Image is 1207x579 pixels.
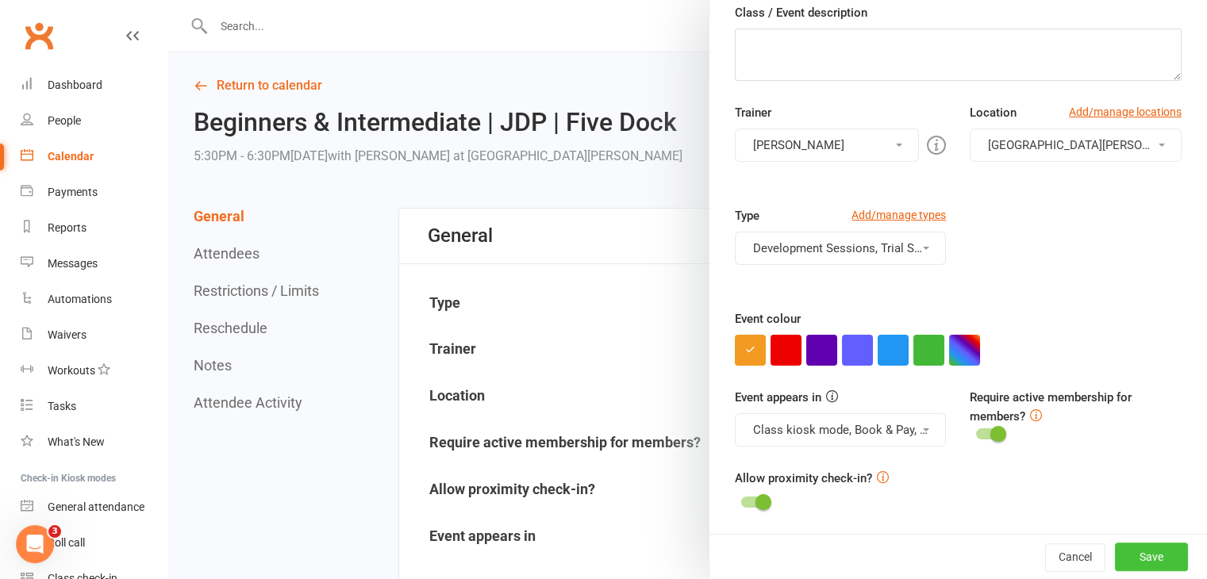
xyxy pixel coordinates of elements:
[970,390,1132,424] label: Require active membership for members?
[21,174,167,210] a: Payments
[1115,543,1188,571] button: Save
[48,221,86,234] div: Reports
[48,525,61,538] span: 3
[48,400,76,412] div: Tasks
[21,317,167,353] a: Waivers
[48,293,112,305] div: Automations
[735,388,821,407] label: Event appears in
[48,257,98,270] div: Messages
[21,67,167,103] a: Dashboard
[735,128,920,162] button: [PERSON_NAME]
[1045,543,1105,571] button: Cancel
[48,364,95,377] div: Workouts
[735,413,947,447] button: Class kiosk mode, Book & Pay, Roll call, Clubworx website calendar and Mobile app
[21,210,167,246] a: Reports
[21,103,167,139] a: People
[735,103,771,122] label: Trainer
[21,389,167,424] a: Tasks
[48,114,81,127] div: People
[851,206,946,224] a: Add/manage types
[1069,103,1182,121] a: Add/manage locations
[970,103,1017,122] label: Location
[21,525,167,561] a: Roll call
[48,79,102,91] div: Dashboard
[21,424,167,460] a: What's New
[21,246,167,282] a: Messages
[48,536,85,549] div: Roll call
[735,309,801,328] label: Event colour
[48,500,144,513] div: General attendance
[19,16,59,56] a: Clubworx
[21,139,167,174] a: Calendar
[988,138,1194,152] span: [GEOGRAPHIC_DATA][PERSON_NAME]
[48,435,105,448] div: What's New
[735,3,867,22] label: Class / Event description
[48,186,98,198] div: Payments
[735,206,759,225] label: Type
[735,469,872,488] label: Allow proximity check-in?
[21,489,167,525] a: General attendance kiosk mode
[21,282,167,317] a: Automations
[735,232,947,265] button: Development Sessions, Trial Session
[16,525,54,563] iframe: Intercom live chat
[48,328,86,341] div: Waivers
[48,150,94,163] div: Calendar
[21,353,167,389] a: Workouts
[970,128,1182,162] button: [GEOGRAPHIC_DATA][PERSON_NAME]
